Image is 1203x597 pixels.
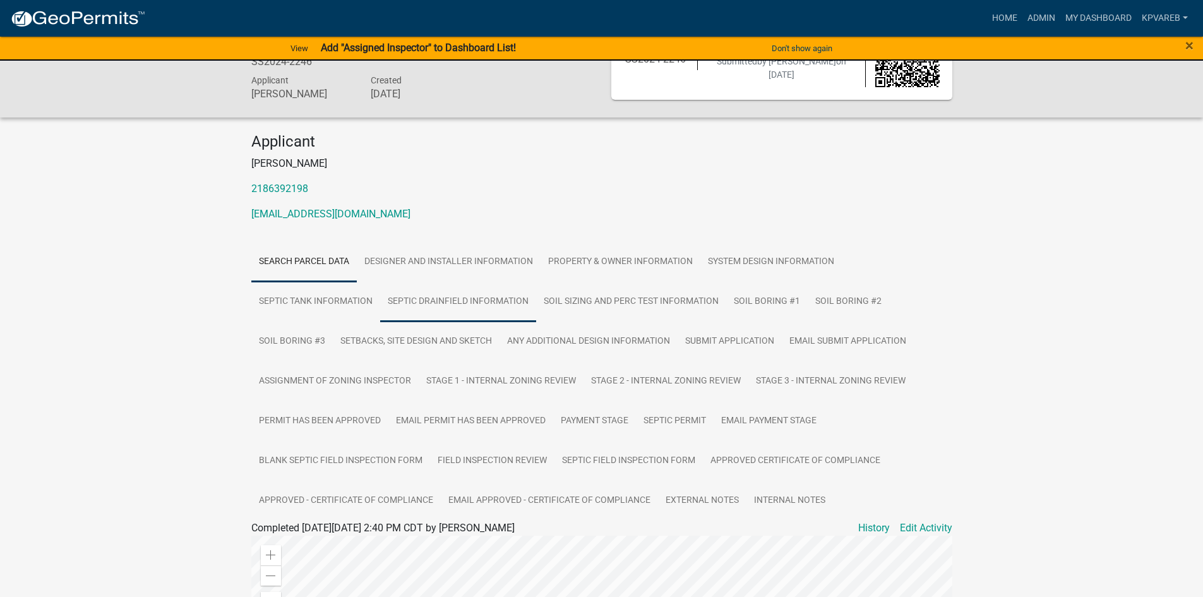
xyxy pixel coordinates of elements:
a: Septic Permit [636,401,714,442]
a: External Notes [658,481,746,521]
a: System Design Information [700,242,842,282]
a: Approved - Certificate of Compliance [251,481,441,521]
a: View [285,38,313,59]
a: Property & Owner Information [541,242,700,282]
span: Applicant [251,75,289,85]
a: Email Payment Stage [714,401,824,442]
button: Close [1185,38,1194,53]
a: Search Parcel Data [251,242,357,282]
a: Soil Boring #3 [251,322,333,362]
a: Stage 1 - Internal Zoning Review [419,361,584,402]
div: Zoom in [261,545,281,565]
a: Soil Boring #2 [808,282,889,322]
a: Designer and Installer Information [357,242,541,282]
a: Email Approved - Certificate of Compliance [441,481,658,521]
a: Edit Activity [900,521,952,536]
span: × [1185,37,1194,54]
a: Stage 2 - Internal Zoning Review [584,361,748,402]
a: Soil Sizing and Perc Test Information [536,282,726,322]
a: History [858,521,890,536]
a: kpvareb [1137,6,1193,30]
a: Any Additional Design Information [500,322,678,362]
span: by [PERSON_NAME] [757,56,836,66]
button: Don't show again [767,38,837,59]
a: Septic Drainfield Information [380,282,536,322]
a: Stage 3 - Internal Zoning Review [748,361,913,402]
div: Zoom out [261,565,281,586]
a: Approved Certificate of Compliance [703,441,888,481]
span: Created [371,75,402,85]
a: Field Inspection Review [430,441,554,481]
span: Submitted on [DATE] [717,56,846,80]
a: 2186392198 [251,183,308,195]
a: Setbacks, Site Design and Sketch [333,322,500,362]
p: [PERSON_NAME] [251,156,952,171]
a: Internal Notes [746,481,833,521]
a: Email Permit Has Been Approved [388,401,553,442]
strong: Add "Assigned Inspector" to Dashboard List! [321,42,516,54]
h6: [PERSON_NAME] [251,88,352,100]
a: Soil Boring #1 [726,282,808,322]
a: Assignment of Zoning Inspector [251,361,419,402]
a: Email Submit Application [782,322,914,362]
a: Blank Septic Field Inspection Form [251,441,430,481]
h6: [DATE] [371,88,472,100]
a: Submit Application [678,322,782,362]
a: My Dashboard [1060,6,1137,30]
h4: Applicant [251,133,952,151]
a: Septic Field Inspection Form [554,441,703,481]
a: Payment Stage [553,401,636,442]
a: [EMAIL_ADDRESS][DOMAIN_NAME] [251,208,410,220]
span: Completed [DATE][DATE] 2:40 PM CDT by [PERSON_NAME] [251,522,515,534]
a: Home [987,6,1022,30]
a: Permit Has Been Approved [251,401,388,442]
a: Septic Tank Information [251,282,380,322]
a: Admin [1022,6,1060,30]
h6: SS2024-2246 [251,56,352,68]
